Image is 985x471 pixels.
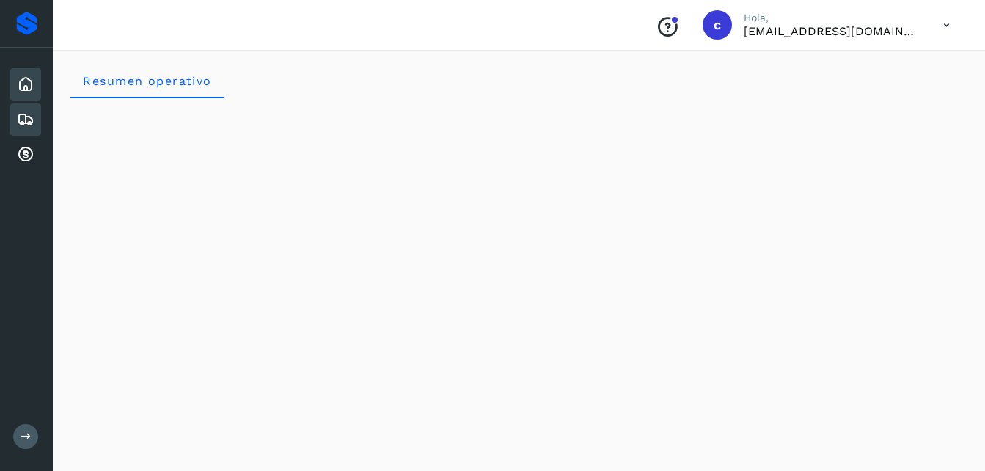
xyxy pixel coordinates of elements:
[82,74,212,88] span: Resumen operativo
[10,103,41,136] div: Embarques
[744,24,920,38] p: cuentasxcobrar@readysolutions.com.mx
[10,68,41,101] div: Inicio
[10,139,41,171] div: Cuentas por cobrar
[744,12,920,24] p: Hola,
